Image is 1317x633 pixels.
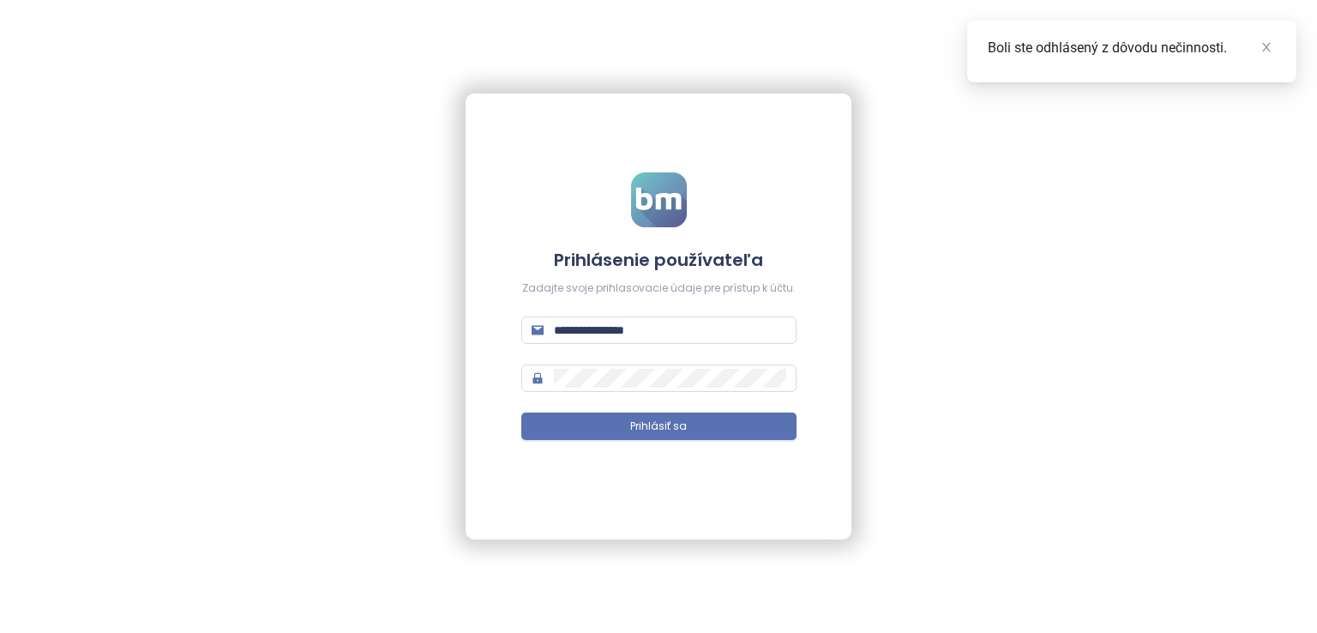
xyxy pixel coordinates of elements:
[532,372,544,384] span: lock
[532,324,544,336] span: mail
[521,248,797,272] h4: Prihlásenie používateľa
[631,172,687,227] img: logo
[521,413,797,440] button: Prihlásiť sa
[521,280,797,297] div: Zadajte svoje prihlasovacie údaje pre prístup k účtu.
[1260,41,1272,53] span: close
[988,38,1276,58] div: Boli ste odhlásený z dôvodu nečinnosti.
[630,419,687,435] span: Prihlásiť sa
